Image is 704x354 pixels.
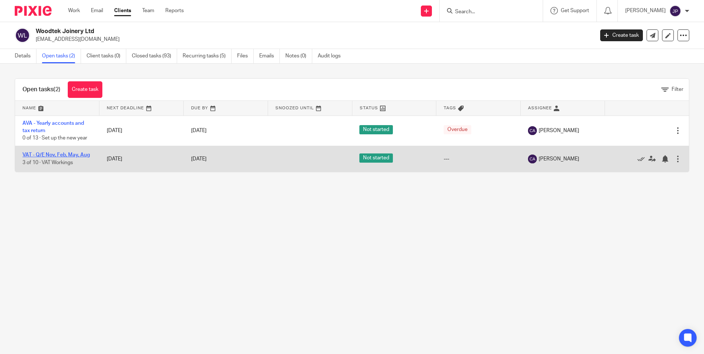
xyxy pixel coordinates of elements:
[669,5,681,17] img: svg%3E
[561,8,589,13] span: Get Support
[318,49,346,63] a: Audit logs
[259,49,280,63] a: Emails
[22,86,60,93] h1: Open tasks
[142,7,154,14] a: Team
[237,49,254,63] a: Files
[99,116,184,146] td: [DATE]
[42,49,81,63] a: Open tasks (2)
[68,7,80,14] a: Work
[36,36,589,43] p: [EMAIL_ADDRESS][DOMAIN_NAME]
[15,49,36,63] a: Details
[68,81,102,98] a: Create task
[191,156,207,162] span: [DATE]
[15,28,30,43] img: svg%3E
[22,135,87,141] span: 0 of 13 · Set up the new year
[528,126,537,135] img: svg%3E
[600,29,643,41] a: Create task
[444,125,471,134] span: Overdue
[275,106,314,110] span: Snoozed Until
[360,106,378,110] span: Status
[99,146,184,172] td: [DATE]
[132,49,177,63] a: Closed tasks (93)
[22,152,90,157] a: VAT - Q/E Nov, Feb, May, Aug
[53,86,60,92] span: (2)
[191,128,207,133] span: [DATE]
[183,49,232,63] a: Recurring tasks (5)
[285,49,312,63] a: Notes (0)
[91,7,103,14] a: Email
[444,106,456,110] span: Tags
[454,9,521,15] input: Search
[637,155,648,163] a: Mark as done
[15,6,52,16] img: Pixie
[672,87,683,92] span: Filter
[625,7,666,14] p: [PERSON_NAME]
[359,125,393,134] span: Not started
[444,155,513,163] div: ---
[539,127,579,134] span: [PERSON_NAME]
[114,7,131,14] a: Clients
[22,121,84,133] a: AVA - Yearly accounts and tax return
[87,49,126,63] a: Client tasks (0)
[359,153,393,163] span: Not started
[36,28,478,35] h2: Woodtek Joinery Ltd
[539,155,579,163] span: [PERSON_NAME]
[165,7,184,14] a: Reports
[22,160,73,165] span: 3 of 10 · VAT Workings
[528,155,537,163] img: svg%3E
